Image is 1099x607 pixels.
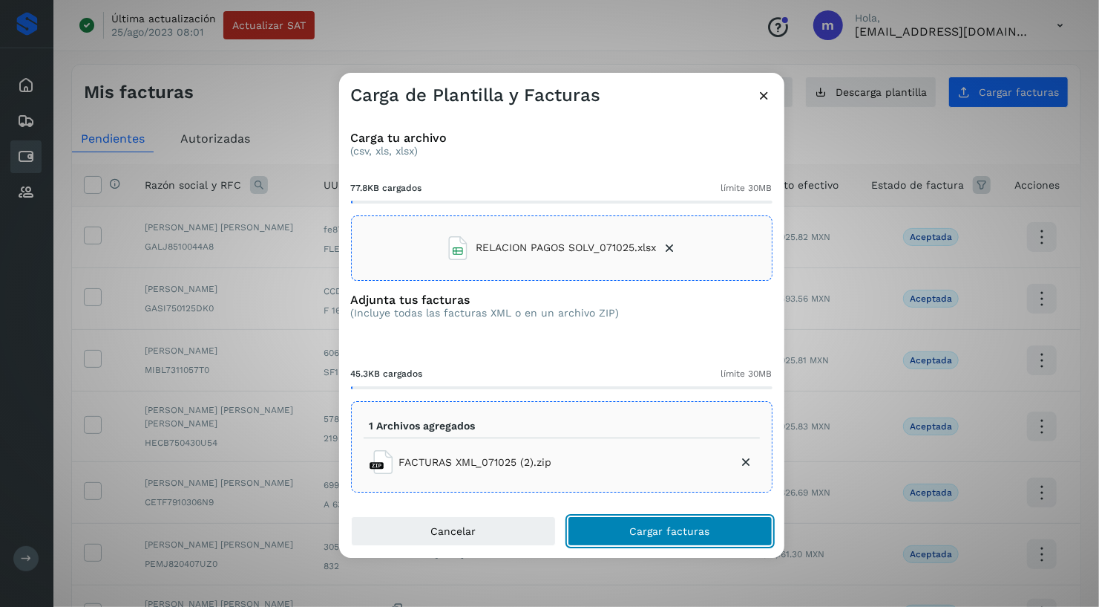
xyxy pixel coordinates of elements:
[351,85,601,106] h3: Carga de Plantilla y Facturas
[351,181,422,195] span: 77.8KB cargados
[568,516,772,546] button: Cargar facturas
[476,240,656,256] span: RELACION PAGOS SOLV_071025.xlsx
[721,367,772,380] span: límite 30MB
[351,145,772,158] p: (csv, xls, xlsx)
[370,420,476,432] p: 1 Archivos agregados
[351,307,620,319] p: (Incluye todas las facturas XML o en un archivo ZIP)
[351,131,772,145] h3: Carga tu archivo
[399,455,552,470] span: FACTURAS XML_071025 (2).zip
[351,293,620,307] h3: Adjunta tus facturas
[630,526,710,536] span: Cargar facturas
[351,516,556,546] button: Cancelar
[351,367,423,380] span: 45.3KB cargados
[721,181,772,195] span: límite 30MB
[430,526,476,536] span: Cancelar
